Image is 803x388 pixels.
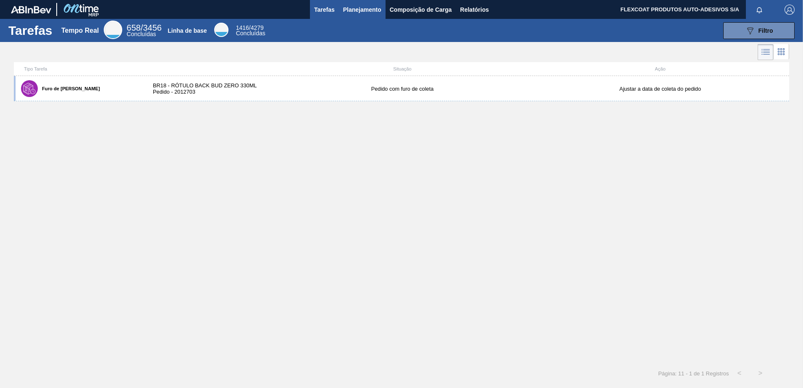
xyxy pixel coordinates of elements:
[127,24,162,37] div: Real Time
[723,22,795,39] button: Filtro
[343,5,381,15] span: Planejamento
[390,5,452,15] span: Composição de Carga
[61,27,99,34] div: Tempo Real
[144,82,273,95] div: BR18 - RÓTULO BACK BUD ZERO 330ML Pedido - 2012703
[143,23,162,32] font: 3456
[729,363,750,384] button: <
[681,370,729,377] span: 1 - 1 de 1 Registros
[746,4,773,16] button: Notificações
[758,27,773,34] span: Filtro
[460,5,489,15] span: Relatórios
[38,86,100,91] label: Furo de [PERSON_NAME]
[11,6,51,13] img: TNhmsLtSVTkK8tSr43FrP2fwEKptu5GPRR3wAAAABJRU5ErkJggg==
[273,86,531,92] div: Pedido com furo de coleta
[273,66,531,71] div: Situação
[8,26,52,35] h1: Tarefas
[531,66,789,71] div: Ação
[127,23,162,32] span: /
[168,27,207,34] div: Linha de base
[750,363,771,384] button: >
[774,44,789,60] div: Visão em Cards
[127,23,141,32] span: 658
[104,21,122,39] div: Real Time
[758,44,774,60] div: Visão em Lista
[658,370,681,377] span: Página: 1
[236,24,249,31] span: 1416
[785,5,795,15] img: Logout
[314,5,335,15] span: Tarefas
[236,30,265,37] span: Concluídas
[531,86,789,92] div: Ajustar a data de coleta do pedido
[16,66,144,71] div: Tipo Tarefa
[251,24,264,31] font: 4279
[214,23,228,37] div: Base Line
[236,25,265,36] div: Base Line
[236,24,264,31] span: /
[127,31,156,37] span: Concluídas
